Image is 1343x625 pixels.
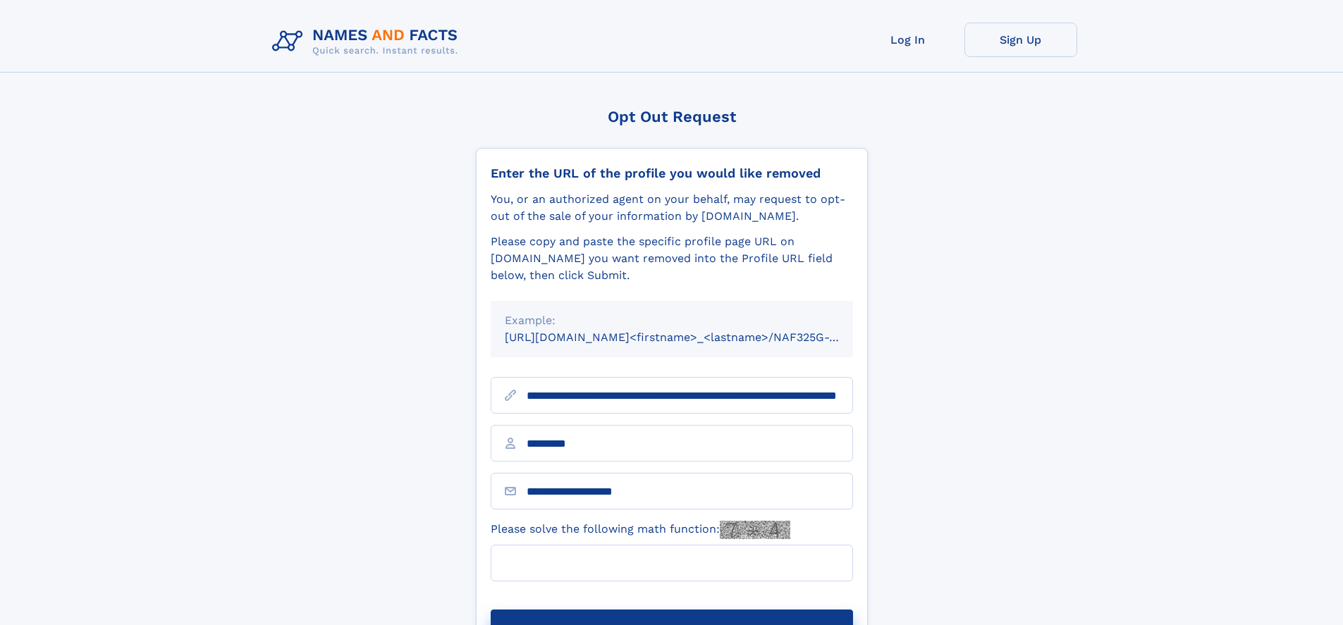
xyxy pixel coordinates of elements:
[491,166,853,181] div: Enter the URL of the profile you would like removed
[491,191,853,225] div: You, or an authorized agent on your behalf, may request to opt-out of the sale of your informatio...
[964,23,1077,57] a: Sign Up
[266,23,470,61] img: Logo Names and Facts
[852,23,964,57] a: Log In
[476,108,868,125] div: Opt Out Request
[505,312,839,329] div: Example:
[505,330,880,344] small: [URL][DOMAIN_NAME]<firstname>_<lastname>/NAF325G-xxxxxxxx
[491,233,853,284] div: Please copy and paste the specific profile page URL on [DOMAIN_NAME] you want removed into the Pr...
[491,521,790,539] label: Please solve the following math function:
